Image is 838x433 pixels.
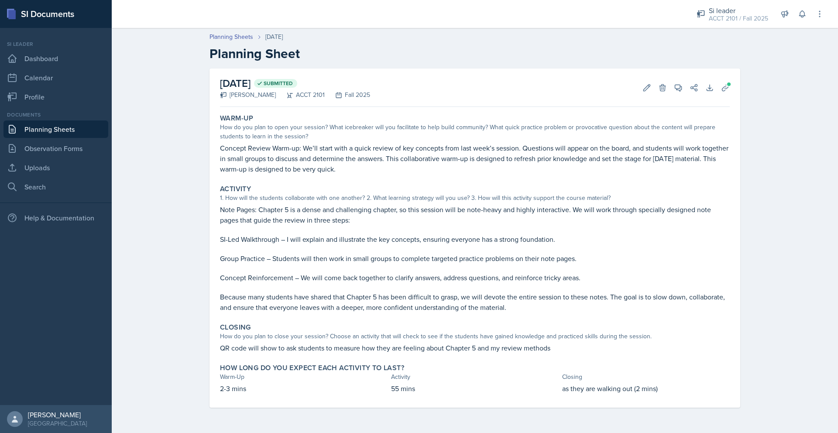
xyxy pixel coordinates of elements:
div: How do you plan to close your session? Choose an activity that will check to see if the students ... [220,332,730,341]
a: Uploads [3,159,108,176]
p: QR code will show to ask students to measure how they are feeling about Chapter 5 and my review m... [220,343,730,353]
div: Si leader [3,40,108,48]
p: Concept Reinforcement – We will come back together to clarify answers, address questions, and rei... [220,272,730,283]
a: Observation Forms [3,140,108,157]
div: How do you plan to open your session? What icebreaker will you facilitate to help build community... [220,123,730,141]
div: [PERSON_NAME] [220,90,276,100]
div: Documents [3,111,108,119]
span: Submitted [264,80,293,87]
p: 2-3 mins [220,383,388,394]
h2: [DATE] [220,76,370,91]
h2: Planning Sheet [209,46,740,62]
p: as they are walking out (2 mins) [562,383,730,394]
p: SI-Led Walkthrough – I will explain and illustrate the key concepts, ensuring everyone has a stro... [220,234,730,244]
p: Group Practice – Students will then work in small groups to complete targeted practice problems o... [220,253,730,264]
div: Fall 2025 [325,90,370,100]
div: [GEOGRAPHIC_DATA] [28,419,87,428]
a: Planning Sheets [3,120,108,138]
div: ACCT 2101 / Fall 2025 [709,14,768,23]
label: Activity [220,185,251,193]
div: 1. How will the students collaborate with one another? 2. What learning strategy will you use? 3.... [220,193,730,203]
div: Si leader [709,5,768,16]
div: [DATE] [265,32,283,41]
a: Dashboard [3,50,108,67]
label: Warm-Up [220,114,254,123]
p: Because many students have shared that Chapter 5 has been difficult to grasp, we will devote the ... [220,292,730,313]
label: How long do you expect each activity to last? [220,364,404,372]
div: ACCT 2101 [276,90,325,100]
a: Planning Sheets [209,32,253,41]
label: Closing [220,323,251,332]
div: Closing [562,372,730,381]
p: 55 mins [391,383,559,394]
a: Profile [3,88,108,106]
a: Calendar [3,69,108,86]
div: Warm-Up [220,372,388,381]
div: Activity [391,372,559,381]
div: [PERSON_NAME] [28,410,87,419]
p: Note Pages: Chapter 5 is a dense and challenging chapter, so this session will be note-heavy and ... [220,204,730,225]
p: Concept Review Warm-up: We’ll start with a quick review of key concepts from last week’s session.... [220,143,730,174]
div: Help & Documentation [3,209,108,227]
a: Search [3,178,108,196]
